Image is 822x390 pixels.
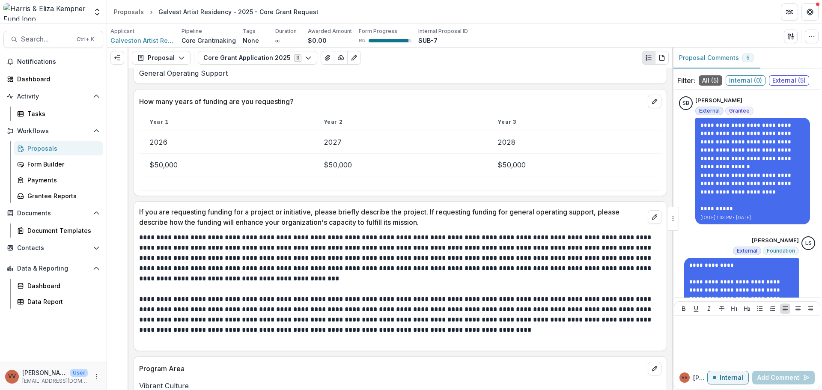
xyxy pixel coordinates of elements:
p: Internal [720,374,743,381]
span: Search... [21,35,71,43]
button: Open Documents [3,206,103,220]
nav: breadcrumb [110,6,322,18]
button: Ordered List [767,304,777,314]
p: Applicant [110,27,134,35]
span: 5 [746,55,750,61]
button: Heading 2 [742,304,752,314]
p: [DATE] 1:33 PM • [DATE] [700,214,805,221]
td: $50,000 [139,153,313,176]
button: Strike [717,304,727,314]
div: Proposals [114,7,144,16]
p: How many years of funding are you requesting? [139,96,644,107]
div: Tasks [27,109,96,118]
p: Program Area [139,363,644,374]
button: Bold [679,304,689,314]
p: ∞ [275,36,280,45]
button: Notifications [3,55,103,68]
p: Form Progress [359,27,397,35]
button: Internal [707,371,749,384]
button: edit [648,95,661,108]
span: Foundation [767,248,795,254]
a: Proposals [110,6,147,18]
span: External [737,248,757,254]
td: 2027 [313,131,488,153]
div: Payments [27,176,96,185]
p: [PERSON_NAME] [693,373,707,382]
th: Year 2 [313,113,488,131]
a: Proposals [14,141,103,155]
button: Open Data & Reporting [3,262,103,275]
div: Galvest Artist Residency - 2025 - Core Grant Request [158,7,319,16]
div: Grantee Reports [27,191,96,200]
p: 93 % [359,38,365,44]
button: Open Workflows [3,124,103,138]
a: Tasks [14,107,103,121]
button: Align Center [793,304,803,314]
a: Form Builder [14,157,103,171]
button: Bullet List [755,304,765,314]
button: More [91,372,101,382]
div: Sallie Barbee [682,101,689,106]
div: Dashboard [27,281,96,290]
div: Proposals [27,144,96,153]
button: Add Comment [752,371,815,384]
span: Data & Reporting [17,265,89,272]
button: Open Activity [3,89,103,103]
p: None [243,36,259,45]
button: Proposal [132,51,191,65]
div: Data Report [27,297,96,306]
button: Heading 1 [729,304,739,314]
button: Underline [691,304,701,314]
button: Edit as form [347,51,361,65]
a: Payments [14,173,103,187]
td: 2026 [139,131,313,153]
button: Open entity switcher [91,3,103,21]
p: SUB-7 [418,36,438,45]
div: Lauren Scott [805,241,812,246]
p: Internal Proposal ID [418,27,468,35]
a: Galveston Artist Residency [110,36,175,45]
a: Data Report [14,295,103,309]
p: If you are requesting funding for a project or initiative, please briefly describe the project. I... [139,207,644,227]
p: [PERSON_NAME] [695,96,742,105]
button: Italicize [704,304,714,314]
button: edit [648,362,661,375]
span: Notifications [17,58,100,65]
button: Align Right [805,304,816,314]
th: Year 1 [139,113,313,131]
p: Duration [275,27,297,35]
a: Dashboard [14,279,103,293]
span: External [699,108,720,114]
button: Expand left [110,51,124,65]
td: 2028 [487,131,661,153]
p: $0.00 [308,36,327,45]
div: Form Builder [27,160,96,169]
img: Harris & Eliza Kempner Fund logo [3,3,88,21]
button: PDF view [655,51,669,65]
p: Tags [243,27,256,35]
button: Partners [781,3,798,21]
a: Dashboard [3,72,103,86]
th: Year 3 [487,113,661,131]
p: Pipeline [182,27,202,35]
td: $50,000 [313,153,488,176]
p: Awarded Amount [308,27,352,35]
p: [EMAIL_ADDRESS][DOMAIN_NAME] [22,377,88,385]
div: Document Templates [27,226,96,235]
button: Proposal Comments [672,48,760,68]
span: Documents [17,210,89,217]
button: Plaintext view [642,51,655,65]
div: Ctrl + K [75,35,96,44]
button: Align Left [780,304,790,314]
span: Workflows [17,128,89,135]
span: Contacts [17,244,89,252]
span: External ( 5 ) [769,75,809,86]
p: Filter: [677,75,695,86]
button: Get Help [801,3,819,21]
p: [PERSON_NAME] [22,368,67,377]
div: Vivian Victoria [682,375,688,380]
td: $50,000 [487,153,661,176]
button: View Attached Files [321,51,334,65]
button: edit [648,210,661,224]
